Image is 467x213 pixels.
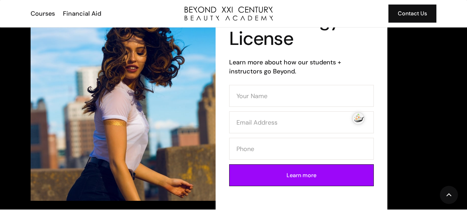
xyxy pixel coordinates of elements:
[26,9,58,18] a: Courses
[229,58,374,76] h6: Learn more about how our students + instructors go Beyond.
[229,85,374,107] input: Your Name
[398,9,427,18] div: Contact Us
[31,9,55,18] div: Courses
[229,85,374,191] form: Contact Form (Cosmo)
[185,7,273,21] a: home
[58,9,105,18] a: Financial Aid
[388,5,436,23] a: Contact Us
[229,111,374,133] input: Email Address
[63,9,101,18] div: Financial Aid
[229,138,374,160] input: Phone
[185,7,273,21] img: beyond logo
[229,164,374,186] input: Learn more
